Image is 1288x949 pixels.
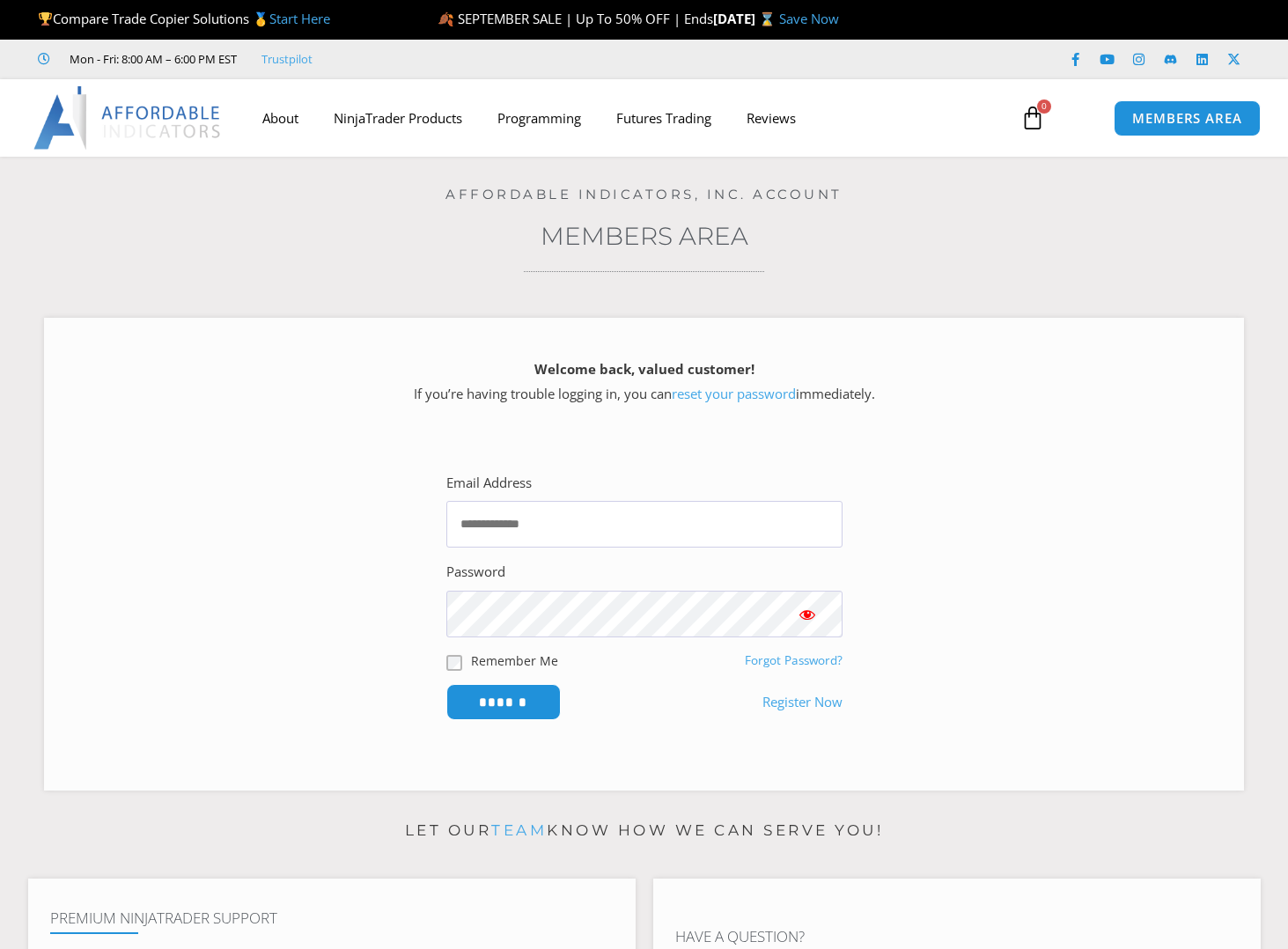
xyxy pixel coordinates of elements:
[446,560,505,585] label: Password
[779,10,839,27] a: Save Now
[480,98,599,138] a: Programming
[745,652,843,668] a: Forgot Password?
[541,221,748,251] a: Members Area
[316,98,480,138] a: NinjaTrader Products
[1037,99,1051,114] span: 0
[994,92,1071,143] a: 0
[33,86,223,150] img: LogoAI | Affordable Indicators – NinjaTrader
[445,186,843,202] a: Affordable Indicators, Inc. Account
[261,48,313,70] a: Trustpilot
[245,98,1005,138] nav: Menu
[599,98,729,138] a: Futures Trading
[729,98,813,138] a: Reviews
[38,10,330,27] span: Compare Trade Copier Solutions 🥇
[446,471,532,496] label: Email Address
[1114,100,1261,136] a: MEMBERS AREA
[713,10,779,27] strong: [DATE] ⌛
[491,821,547,839] a: team
[762,690,843,715] a: Register Now
[471,651,558,670] label: Remember Me
[772,591,843,637] button: Show password
[65,48,237,70] span: Mon - Fri: 8:00 AM – 6:00 PM EST
[269,10,330,27] a: Start Here
[1132,112,1242,125] span: MEMBERS AREA
[39,12,52,26] img: 🏆
[675,928,1239,945] h4: Have A Question?
[534,360,754,378] strong: Welcome back, valued customer!
[245,98,316,138] a: About
[75,357,1213,407] p: If you’re having trouble logging in, you can immediately.
[50,909,614,927] h4: Premium NinjaTrader Support
[28,817,1261,845] p: Let our know how we can serve you!
[438,10,713,27] span: 🍂 SEPTEMBER SALE | Up To 50% OFF | Ends
[672,385,796,402] a: reset your password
